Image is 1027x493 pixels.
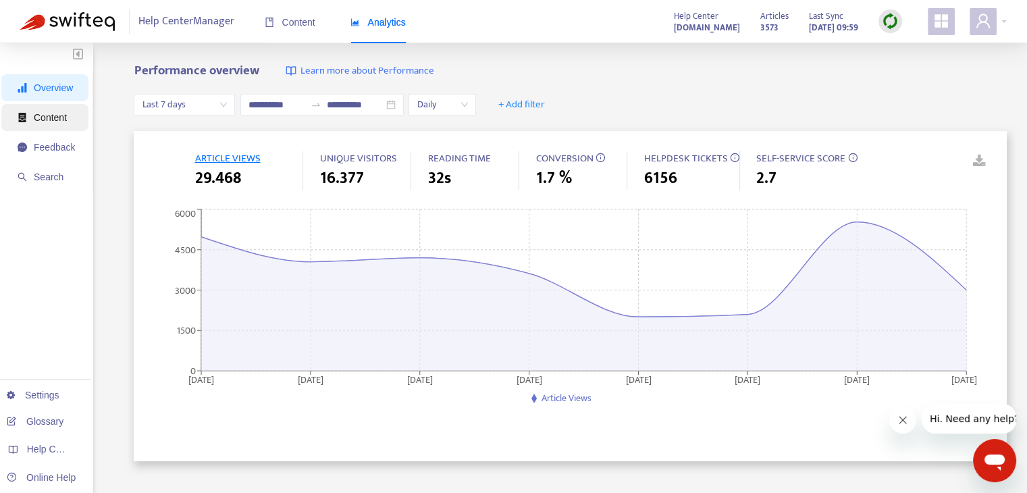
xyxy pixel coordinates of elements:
[298,371,323,387] tspan: [DATE]
[34,112,67,123] span: Content
[265,17,315,28] span: Content
[286,63,433,79] a: Learn more about Performance
[7,472,76,483] a: Online Help
[735,371,761,387] tspan: [DATE]
[951,371,977,387] tspan: [DATE]
[626,371,652,387] tspan: [DATE]
[286,66,296,76] img: image-link
[756,150,845,167] span: SELF-SERVICE SCORE
[542,390,591,406] span: Article Views
[175,282,196,298] tspan: 3000
[8,9,97,20] span: Hi. Need any help?
[427,150,490,167] span: READING TIME
[7,416,63,427] a: Glossary
[18,113,27,122] span: container
[265,18,274,27] span: book
[889,407,916,434] iframe: Cerrar mensaje
[882,13,899,30] img: sync.dc5367851b00ba804db3.png
[175,205,196,221] tspan: 6000
[417,95,468,115] span: Daily
[20,12,115,31] img: Swifteq
[674,20,740,35] a: [DOMAIN_NAME]
[18,172,27,182] span: search
[517,371,542,387] tspan: [DATE]
[311,99,321,110] span: swap-right
[177,323,196,338] tspan: 1500
[34,172,63,182] span: Search
[319,150,396,167] span: UNIQUE VISITORS
[973,439,1016,482] iframe: Botón para iniciar la ventana de mensajería
[350,17,406,28] span: Analytics
[845,371,870,387] tspan: [DATE]
[488,94,555,115] button: + Add filter
[498,97,545,113] span: + Add filter
[175,242,196,257] tspan: 4500
[975,13,991,29] span: user
[760,9,789,24] span: Articles
[760,20,779,35] strong: 3573
[18,83,27,93] span: signal
[809,9,843,24] span: Last Sync
[18,142,27,152] span: message
[643,150,727,167] span: HELPDESK TICKETS
[319,166,363,190] span: 16.377
[756,166,776,190] span: 2.7
[674,9,718,24] span: Help Center
[922,404,1016,434] iframe: Mensaje de la compañía
[300,63,433,79] span: Learn more about Performance
[138,9,234,34] span: Help Center Manager
[134,60,259,81] b: Performance overview
[311,99,321,110] span: to
[190,363,196,378] tspan: 0
[407,371,433,387] tspan: [DATE]
[194,166,240,190] span: 29.468
[142,95,227,115] span: Last 7 days
[350,18,360,27] span: area-chart
[643,166,677,190] span: 6156
[7,390,59,400] a: Settings
[188,371,214,387] tspan: [DATE]
[34,82,73,93] span: Overview
[809,20,858,35] strong: [DATE] 09:59
[535,150,593,167] span: CONVERSION
[427,166,450,190] span: 32s
[933,13,949,29] span: appstore
[27,444,82,455] span: Help Centers
[34,142,75,153] span: Feedback
[194,150,260,167] span: ARTICLE VIEWS
[535,166,571,190] span: 1.7 %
